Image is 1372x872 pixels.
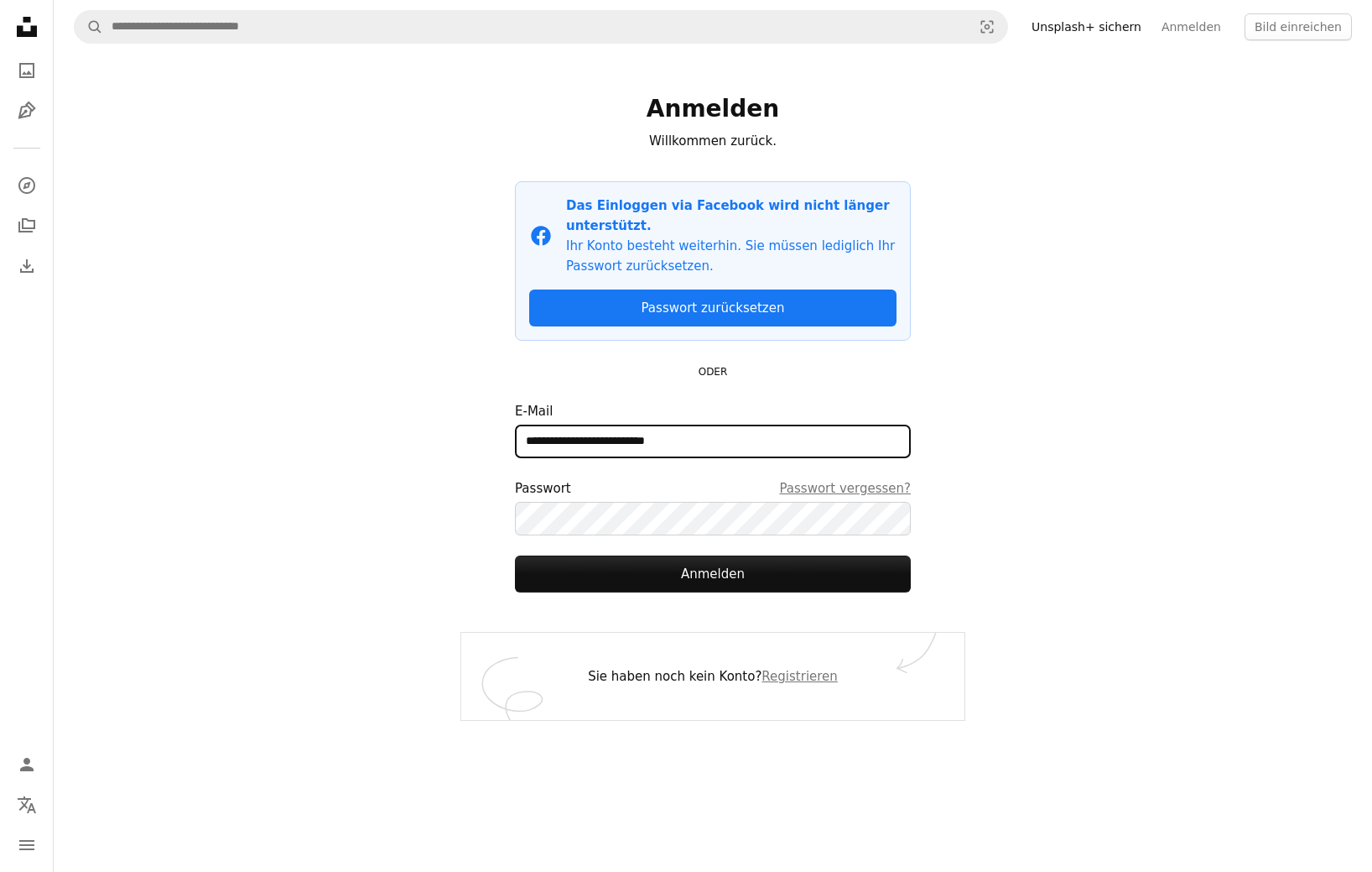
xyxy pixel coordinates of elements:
[74,10,1008,44] form: Finden Sie Bildmaterial auf der ganzen Webseite
[967,11,1007,43] button: Visuelle Suche
[566,236,896,276] p: Ihr Konto besteht weiterhin. Sie müssen lediglich Ihr Passwort zurücksetzen.
[1151,13,1231,40] a: Anmelden
[10,169,44,202] a: Entdecken
[515,131,911,151] p: Willkommen zurück.
[10,788,44,822] button: Sprache
[10,54,44,87] a: Fotos
[529,290,896,326] a: Passwort zurücksetzen
[10,10,44,47] a: Startseite — Unsplash
[515,556,911,593] button: Anmelden
[10,828,44,862] button: Menü
[761,669,838,684] a: Registrieren
[566,196,896,236] p: Das Einloggen via Facebook wird nicht länger unterstützt.
[515,94,911,124] h1: Anmelden
[515,401,911,458] label: E-Mail
[515,425,911,458] input: E-Mail
[699,366,728,378] small: ODER
[515,478,911,499] div: Passwort
[1245,13,1352,40] button: Bild einreichen
[10,249,44,283] a: Bisherige Downloads
[461,633,964,720] div: Sie haben noch kein Konto?
[515,502,911,535] input: PasswortPasswort vergessen?
[10,94,44,128] a: Grafiken
[10,209,44,243] a: Kollektionen
[1021,13,1151,40] a: Unsplash+ sichern
[779,478,911,499] a: Passwort vergessen?
[75,11,103,43] button: Unsplash suchen
[10,748,44,781] a: Anmelden / Registrieren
